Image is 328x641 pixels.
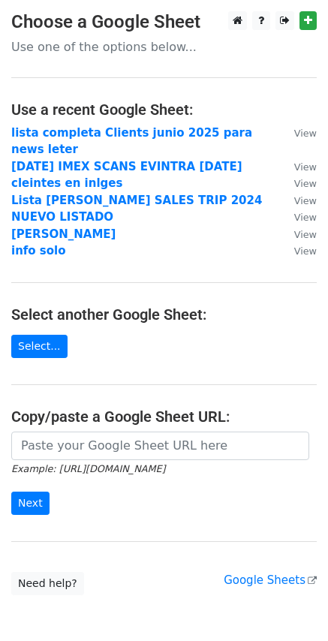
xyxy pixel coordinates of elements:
[294,178,317,189] small: View
[294,212,317,223] small: View
[11,572,84,595] a: Need help?
[11,39,317,55] p: Use one of the options below...
[11,432,309,460] input: Paste your Google Sheet URL here
[279,194,317,207] a: View
[11,335,68,358] a: Select...
[224,573,317,587] a: Google Sheets
[11,492,50,515] input: Next
[279,176,317,190] a: View
[11,101,317,119] h4: Use a recent Google Sheet:
[11,194,262,207] a: Lista [PERSON_NAME] SALES TRIP 2024
[279,160,317,173] a: View
[294,195,317,206] small: View
[11,11,317,33] h3: Choose a Google Sheet
[279,244,317,257] a: View
[11,160,242,173] a: [DATE] IMEX SCANS EVINTRA [DATE]
[279,210,317,224] a: View
[294,245,317,257] small: View
[279,126,317,140] a: View
[11,210,113,224] a: NUEVO LISTADO
[279,227,317,241] a: View
[11,126,252,157] a: lista completa Clients junio 2025 para news leter
[294,229,317,240] small: View
[11,305,317,324] h4: Select another Google Sheet:
[294,128,317,139] small: View
[11,463,165,474] small: Example: [URL][DOMAIN_NAME]
[294,161,317,173] small: View
[11,176,122,190] a: cleintes en inlges
[11,227,116,241] a: [PERSON_NAME]
[11,408,317,426] h4: Copy/paste a Google Sheet URL:
[11,244,66,257] a: info solo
